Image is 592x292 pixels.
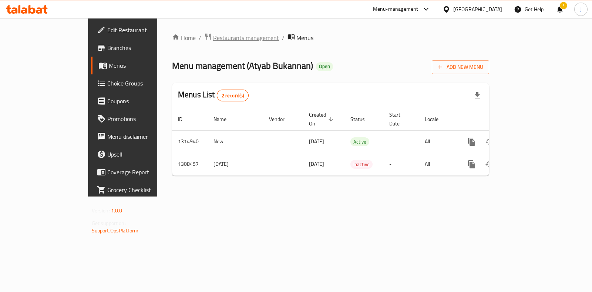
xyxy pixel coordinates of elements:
span: Coverage Report [107,168,181,177]
span: Menu disclaimer [107,132,181,141]
div: Active [350,137,369,146]
div: Menu-management [373,5,418,14]
button: more [463,133,481,151]
a: Upsell [91,145,187,163]
span: Add New Menu [438,63,483,72]
td: New [208,130,263,153]
span: [DATE] [309,159,324,169]
td: [DATE] [208,153,263,175]
a: Coupons [91,92,187,110]
button: Change Status [481,133,498,151]
span: Choice Groups [107,79,181,88]
span: Created On [309,110,336,128]
li: / [199,33,201,42]
span: [DATE] [309,137,324,146]
span: 2 record(s) [217,92,249,99]
span: Menus [109,61,181,70]
span: Branches [107,43,181,52]
button: Change Status [481,155,498,173]
span: Get support on: [92,218,126,228]
td: All [419,153,457,175]
a: Coverage Report [91,163,187,181]
a: Grocery Checklist [91,181,187,199]
a: Menus [91,57,187,74]
span: Restaurants management [213,33,279,42]
span: Edit Restaurant [107,26,181,34]
span: ID [178,115,192,124]
span: Open [316,63,333,70]
a: Edit Restaurant [91,21,187,39]
span: J [580,5,582,13]
th: Actions [457,108,540,131]
span: Grocery Checklist [107,185,181,194]
h2: Menus List [178,89,249,101]
td: All [419,130,457,153]
div: Open [316,62,333,71]
span: Promotions [107,114,181,123]
td: - [383,130,419,153]
span: Menus [296,33,313,42]
a: Branches [91,39,187,57]
div: [GEOGRAPHIC_DATA] [453,5,502,13]
a: Support.OpsPlatform [92,226,139,235]
a: Restaurants management [204,33,279,43]
span: Inactive [350,160,373,169]
table: enhanced table [172,108,540,176]
span: Vendor [269,115,294,124]
a: Menu disclaimer [91,128,187,145]
span: Version: [92,206,110,215]
a: Promotions [91,110,187,128]
li: / [282,33,285,42]
a: Choice Groups [91,74,187,92]
span: Status [350,115,374,124]
div: Export file [468,87,486,104]
td: 1308457 [172,153,208,175]
span: Coupons [107,97,181,105]
td: 1314940 [172,130,208,153]
nav: breadcrumb [172,33,489,43]
span: Active [350,138,369,146]
span: Locale [425,115,448,124]
span: Menu management ( Atyab Bukannan ) [172,57,313,74]
button: more [463,155,481,173]
span: 1.0.0 [111,206,122,215]
span: Start Date [389,110,410,128]
span: Upsell [107,150,181,159]
button: Add New Menu [432,60,489,74]
td: - [383,153,419,175]
span: Name [213,115,236,124]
